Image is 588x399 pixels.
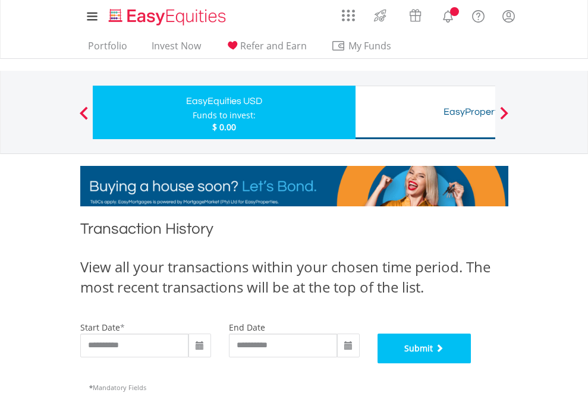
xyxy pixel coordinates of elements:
img: vouchers-v2.svg [405,6,425,25]
img: grid-menu-icon.svg [342,9,355,22]
span: $ 0.00 [212,121,236,133]
span: Mandatory Fields [89,383,146,392]
span: My Funds [331,38,409,54]
a: FAQ's and Support [463,3,493,27]
div: Funds to invest: [193,109,256,121]
img: EasyEquities_Logo.png [106,7,231,27]
label: end date [229,322,265,333]
div: View all your transactions within your chosen time period. The most recent transactions will be a... [80,257,508,298]
button: Submit [378,334,471,363]
button: Next [492,112,516,124]
a: Vouchers [398,3,433,25]
a: Notifications [433,3,463,27]
div: EasyEquities USD [100,93,348,109]
a: Portfolio [83,40,132,58]
a: Home page [104,3,231,27]
a: My Profile [493,3,524,29]
img: thrive-v2.svg [370,6,390,25]
span: Refer and Earn [240,39,307,52]
a: Invest Now [147,40,206,58]
a: AppsGrid [334,3,363,22]
h1: Transaction History [80,218,508,245]
img: EasyMortage Promotion Banner [80,166,508,206]
label: start date [80,322,120,333]
a: Refer and Earn [221,40,312,58]
button: Previous [72,112,96,124]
